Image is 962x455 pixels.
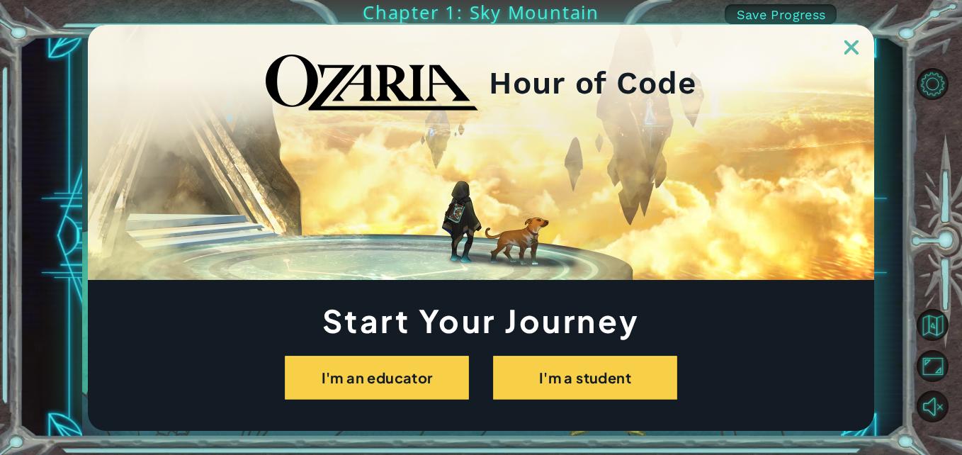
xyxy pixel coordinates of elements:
[493,356,677,400] button: I'm a student
[489,69,696,96] h2: Hour of Code
[844,40,859,55] img: ExitButton_Dusk.png
[285,356,469,400] button: I'm an educator
[88,306,874,335] h1: Start Your Journey
[266,55,478,111] img: blackOzariaWordmark.png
